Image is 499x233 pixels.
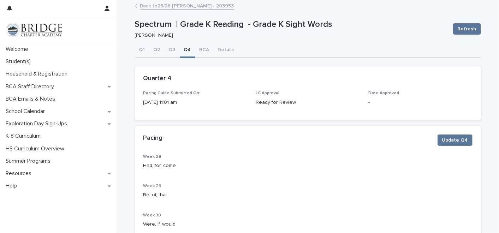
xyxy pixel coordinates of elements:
[3,108,51,115] p: School Calendar
[143,75,172,83] h2: Quarter 4
[140,1,234,10] a: Back to25/26 [PERSON_NAME] - 203953
[180,43,195,58] button: Q4
[3,58,36,65] p: Student(s)
[149,43,165,58] button: Q2
[165,43,180,58] button: Q3
[256,99,360,106] p: Ready for Review
[143,213,161,217] span: Week 30
[143,155,162,159] span: Week 28
[3,145,70,152] p: HS Curriculum Overview
[214,43,238,58] button: Details
[3,83,60,90] p: BCA Staff Directory
[3,46,34,53] p: Welcome
[3,183,23,189] p: Help
[3,71,73,77] p: Household & Registration
[135,19,447,30] p: Spectrum | Grade K Reading - Grade K Sight Words
[458,25,476,32] span: Refresh
[143,191,473,199] p: Be, of, that
[135,32,445,38] p: [PERSON_NAME]
[195,43,214,58] button: BCA
[143,91,201,95] span: Pacing Guide Submitted On:
[3,158,56,165] p: Summer Programs
[368,91,399,95] span: Date Approved
[3,96,61,102] p: BCA Emails & Notes
[438,135,473,146] button: Update Q4
[143,135,163,142] h2: Pacing
[442,137,468,144] span: Update Q4
[143,221,473,228] p: Were, if, would
[368,99,473,106] p: -
[3,120,73,127] p: Exploration Day Sign-Ups
[143,162,473,169] p: Had, for, come
[143,99,248,106] p: [DATE] 11:01 am
[3,170,37,177] p: Resources
[6,23,62,37] img: V1C1m3IdTEidaUdm9Hs0
[453,23,481,35] button: Refresh
[135,43,149,58] button: Q1
[256,91,279,95] span: LC Approval
[143,184,162,188] span: Week 29
[3,133,46,139] p: K-8 Curriculum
